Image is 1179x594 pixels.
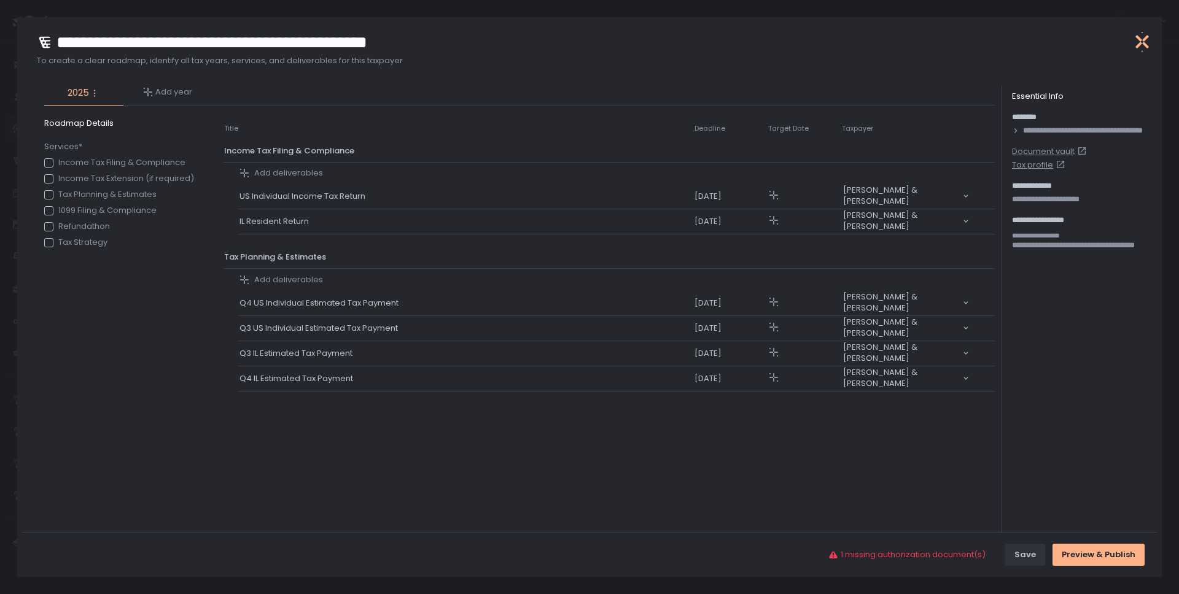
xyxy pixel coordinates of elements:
[68,86,89,100] span: 2025
[1012,91,1152,102] div: Essential Info
[143,87,192,98] button: Add year
[843,185,962,207] span: [PERSON_NAME] & [PERSON_NAME]
[1005,544,1045,566] button: Save
[841,549,986,560] span: 1 missing authorization document(s)
[843,389,962,390] input: Search for option
[254,168,323,179] span: Add deliverables
[842,367,969,390] div: Search for option
[843,364,962,365] input: Search for option
[843,339,962,340] input: Search for option
[239,191,370,202] span: US Individual Income Tax Return
[44,141,194,152] span: Services*
[254,274,323,285] span: Add deliverables
[842,291,969,315] div: Search for option
[37,55,1123,66] span: To create a clear roadmap, identify all tax years, services, and deliverables for this taxpayer
[694,315,768,341] td: [DATE]
[842,317,969,340] div: Search for option
[1053,544,1145,566] button: Preview & Publish
[841,118,970,140] th: Taxpayer
[224,145,354,156] span: Income Tax Filing & Compliance
[843,291,962,314] span: [PERSON_NAME] & [PERSON_NAME]
[843,314,962,315] input: Search for option
[1062,549,1135,560] div: Preview & Publish
[843,210,962,232] span: [PERSON_NAME] & [PERSON_NAME]
[44,118,199,129] span: Roadmap Details
[842,210,969,233] div: Search for option
[843,207,962,208] input: Search for option
[1014,549,1036,560] div: Save
[224,251,326,263] span: Tax Planning & Estimates
[694,341,768,366] td: [DATE]
[239,348,357,359] span: Q3 IL Estimated Tax Payment
[843,232,962,233] input: Search for option
[768,118,841,140] th: Target Date
[694,366,768,391] td: [DATE]
[239,323,403,334] span: Q3 US Individual Estimated Tax Payment
[239,298,403,309] span: Q4 US Individual Estimated Tax Payment
[239,373,358,384] span: Q4 IL Estimated Tax Payment
[843,342,962,364] span: [PERSON_NAME] & [PERSON_NAME]
[694,291,768,316] td: [DATE]
[694,184,768,209] td: [DATE]
[694,118,768,140] th: Deadline
[843,367,962,389] span: [PERSON_NAME] & [PERSON_NAME]
[1012,146,1152,157] a: Document vault
[239,216,314,227] span: IL Resident Return
[224,118,239,140] th: Title
[694,209,768,234] td: [DATE]
[842,342,969,365] div: Search for option
[1012,160,1152,171] a: Tax profile
[843,317,962,339] span: [PERSON_NAME] & [PERSON_NAME]
[842,185,969,208] div: Search for option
